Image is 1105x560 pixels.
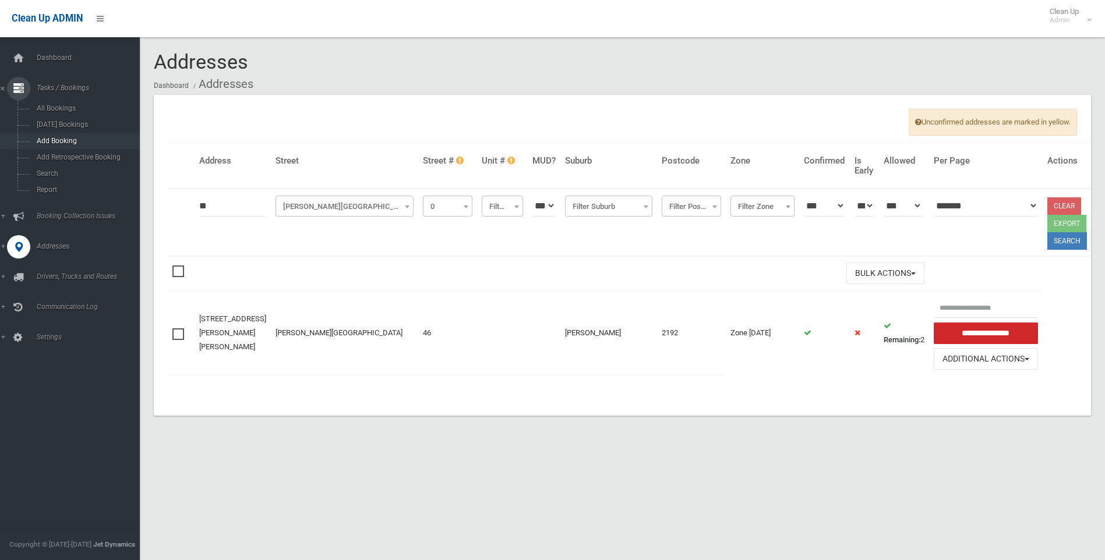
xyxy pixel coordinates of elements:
[1050,16,1079,24] small: Admin
[278,199,411,215] span: Kennedy Avenue (BELMORE)
[271,290,418,375] td: [PERSON_NAME][GEOGRAPHIC_DATA]
[482,156,523,166] h4: Unit #
[426,199,469,215] span: 0
[1047,232,1087,250] button: Search
[33,153,139,161] span: Add Retrospective Booking
[276,156,414,166] h4: Street
[33,137,139,145] span: Add Booking
[154,50,248,73] span: Addresses
[33,242,149,250] span: Addresses
[33,120,139,129] span: [DATE] Bookings
[884,156,924,166] h4: Allowed
[726,290,800,375] td: Zone [DATE]
[33,54,149,62] span: Dashboard
[33,272,149,281] span: Drivers, Trucks and Routes
[565,196,652,217] span: Filter Suburb
[482,196,523,217] span: Filter Unit #
[485,199,520,215] span: Filter Unit #
[12,13,83,24] span: Clean Up ADMIN
[909,109,1077,136] span: Unconfirmed addresses are marked in yellow.
[1047,156,1087,166] h4: Actions
[934,348,1038,370] button: Additional Actions
[423,156,472,166] h4: Street #
[33,212,149,220] span: Booking Collection Issues
[418,290,477,375] td: 46
[568,199,649,215] span: Filter Suburb
[93,540,135,548] strong: Jet Dynamics
[846,263,924,284] button: Bulk Actions
[1047,215,1086,232] button: Export
[879,290,929,375] td: 2
[884,335,920,344] strong: Remaining:
[565,156,652,166] h4: Suburb
[154,81,189,90] a: Dashboard
[855,156,874,175] h4: Is Early
[934,156,1038,166] h4: Per Page
[190,73,253,95] li: Addresses
[665,199,718,215] span: Filter Postcode
[33,333,149,341] span: Settings
[276,196,414,217] span: Kennedy Avenue (BELMORE)
[33,186,139,194] span: Report
[9,540,91,548] span: Copyright © [DATE]-[DATE]
[199,156,266,166] h4: Address
[33,104,139,112] span: All Bookings
[662,196,721,217] span: Filter Postcode
[33,303,149,311] span: Communication Log
[33,169,139,178] span: Search
[33,84,149,92] span: Tasks / Bookings
[1047,197,1081,215] a: Clear
[730,156,795,166] h4: Zone
[662,156,721,166] h4: Postcode
[804,156,845,166] h4: Confirmed
[1044,7,1090,24] span: Clean Up
[730,196,795,217] span: Filter Zone
[532,156,556,166] h4: MUD?
[199,314,266,351] a: [STREET_ADDRESS][PERSON_NAME][PERSON_NAME]
[560,290,657,375] td: [PERSON_NAME]
[423,196,472,217] span: 0
[657,290,725,375] td: 2192
[733,199,792,215] span: Filter Zone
